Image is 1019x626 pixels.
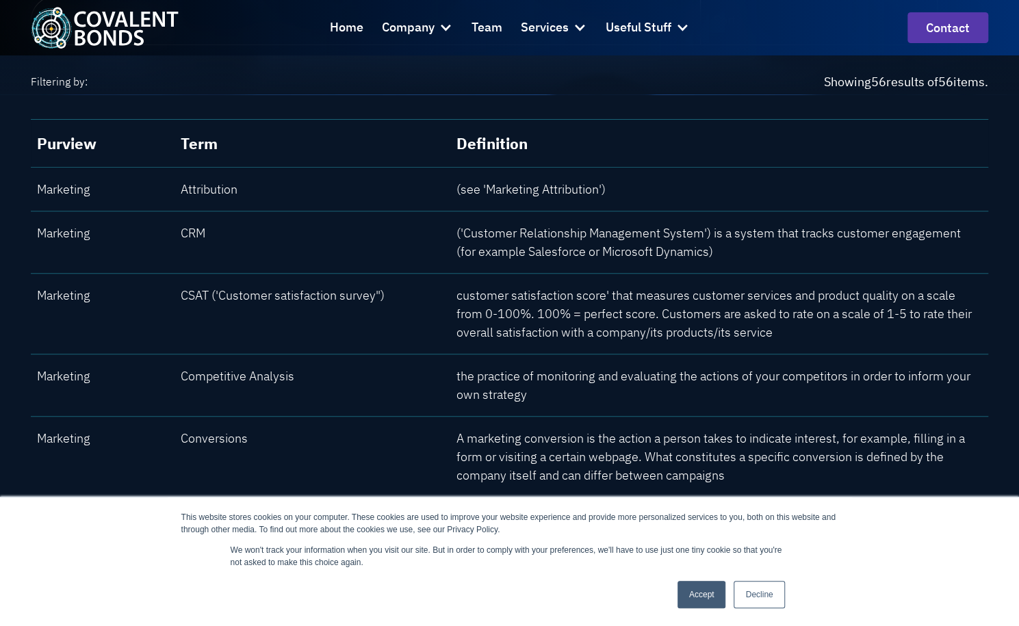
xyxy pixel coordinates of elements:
div: Useful Stuff [606,10,690,47]
div: Services [521,10,587,47]
a: Team [472,10,502,47]
a: Decline [734,581,784,608]
img: Covalent Bonds White / Teal Logo [31,7,179,49]
span: 56 [871,74,886,90]
div: Marketing [37,429,168,447]
iframe: Chat Widget [814,478,1019,626]
div: Competitive Analysis [181,367,443,385]
div: Services [521,18,569,38]
div: Filtering by: [31,70,88,94]
div: Marketing [37,180,168,198]
p: customer satisfaction score' that measures customer services and product quality on a scale from ... [456,286,982,341]
div: Team [472,18,502,38]
span: 56 [938,74,953,90]
div: Useful Stuff [606,18,671,38]
p: ('Customer Relationship Management System') is a system that tracks customer engagement (for exam... [456,224,982,261]
div: CRM [181,224,443,242]
div: Home [330,18,363,38]
div: Definition [456,132,982,155]
div: Company [382,10,453,47]
p: (see 'Marketing Attribution') [456,180,982,198]
div: Company [382,18,435,38]
a: contact [907,12,988,43]
div: CSAT ('Customer satisfaction survey") [181,286,443,304]
a: home [31,7,179,49]
div: Conversions [181,429,443,447]
a: Home [330,10,363,47]
a: Accept [678,581,726,608]
p: A marketing conversion is the action a person takes to indicate interest, for example, filling in... [456,429,982,484]
div: Marketing [37,224,168,242]
div: Term [181,132,443,155]
div: Showing results of items. [824,73,988,91]
div: Marketing [37,367,168,385]
p: the practice of monitoring and evaluating the actions of your competitors in order to inform your... [456,367,982,404]
div: Purview [37,132,168,155]
div: This website stores cookies on your computer. These cookies are used to improve your website expe... [181,511,838,536]
div: Attribution [181,180,443,198]
div: Marketing [37,286,168,304]
p: We won't track your information when you visit our site. But in order to comply with your prefere... [231,544,789,569]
